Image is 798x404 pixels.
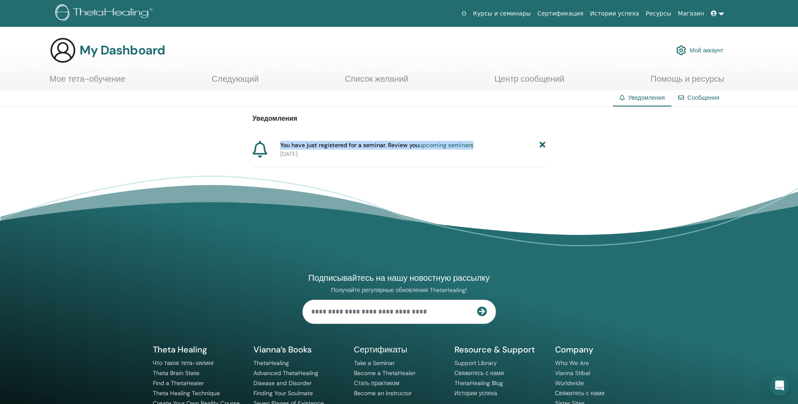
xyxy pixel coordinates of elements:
[354,379,400,387] a: Стать практиком
[676,41,723,60] a: Мой аккаунт
[455,344,545,355] h5: Resource & Support
[212,74,258,90] a: Следующий
[455,379,503,387] a: ThetaHealing Blog
[494,74,564,90] a: Центр сообщений
[354,359,395,367] a: Take a Seminar
[55,4,155,23] img: logo.png
[587,6,643,21] a: Истории успеха
[153,344,243,355] h5: Theta Healing
[555,369,590,377] a: Vianna Stibal
[534,6,587,21] a: Сертификация
[458,6,470,21] a: О
[555,344,646,355] h5: Company
[153,389,220,397] a: Theta Healing Technique
[674,6,707,21] a: Магазин
[470,6,534,21] a: Курсы и семинары
[302,272,496,283] h4: Подписывайтесь на нашу новостную рассылку
[253,389,313,397] a: Finding Your Soulmate
[354,369,416,377] a: Become a ThetaHealer
[253,344,344,355] h5: Vianna’s Books
[253,379,312,387] a: Disease and Disorder
[49,74,126,90] a: Мое тета-обучение
[253,114,546,124] p: Уведомления
[302,286,496,294] p: Получайте регулярные обновления ThetaHealing!
[643,6,675,21] a: Ресурсы
[280,141,473,150] span: You have just registered for a seminar. Review you
[153,359,214,367] a: Что такое тета-хилинг
[253,369,318,377] a: Advanced ThetaHealing
[49,37,76,64] img: generic-user-icon.jpg
[419,141,473,149] a: upcoming seminars
[555,359,589,367] a: Who We Are
[153,369,199,377] a: Theta Brain State
[455,369,504,377] a: Свяжитесь с нами
[455,389,497,397] a: Истории успеха
[555,389,604,397] a: Свяжитесь с нами
[770,376,790,396] div: Open Intercom Messenger
[153,379,204,387] a: Find a ThetaHealer
[628,94,665,101] span: Уведомления
[676,43,686,57] img: cog.svg
[651,74,724,90] a: Помощь и ресурсы
[455,359,497,367] a: Support Library
[80,43,165,58] h3: My Dashboard
[354,389,412,397] a: Become an Instructor
[345,74,408,90] a: Список желаний
[555,379,584,387] a: Worldwide
[280,150,546,158] p: [DATE]
[354,344,444,355] h5: Сертификаты
[253,359,289,367] a: ThetaHealing
[687,94,719,101] a: Сообщения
